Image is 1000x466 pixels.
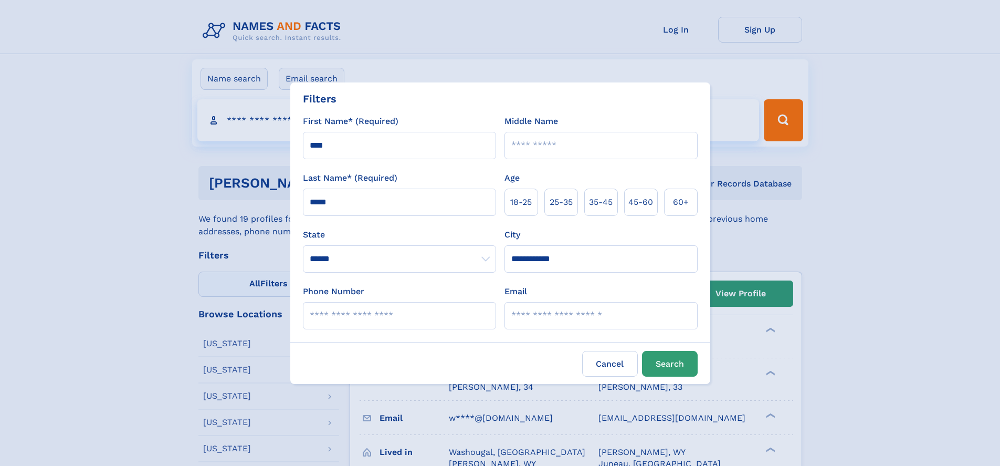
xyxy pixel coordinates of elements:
label: Middle Name [504,115,558,128]
button: Search [642,351,698,377]
label: Age [504,172,520,184]
span: 35‑45 [589,196,613,209]
label: First Name* (Required) [303,115,398,128]
span: 45‑60 [628,196,653,209]
label: Email [504,285,527,298]
label: City [504,229,520,241]
span: 25‑35 [550,196,573,209]
label: State [303,229,496,241]
label: Cancel [582,351,638,377]
label: Phone Number [303,285,364,298]
span: 18‑25 [510,196,532,209]
label: Last Name* (Required) [303,172,397,184]
div: Filters [303,91,336,107]
span: 60+ [673,196,689,209]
